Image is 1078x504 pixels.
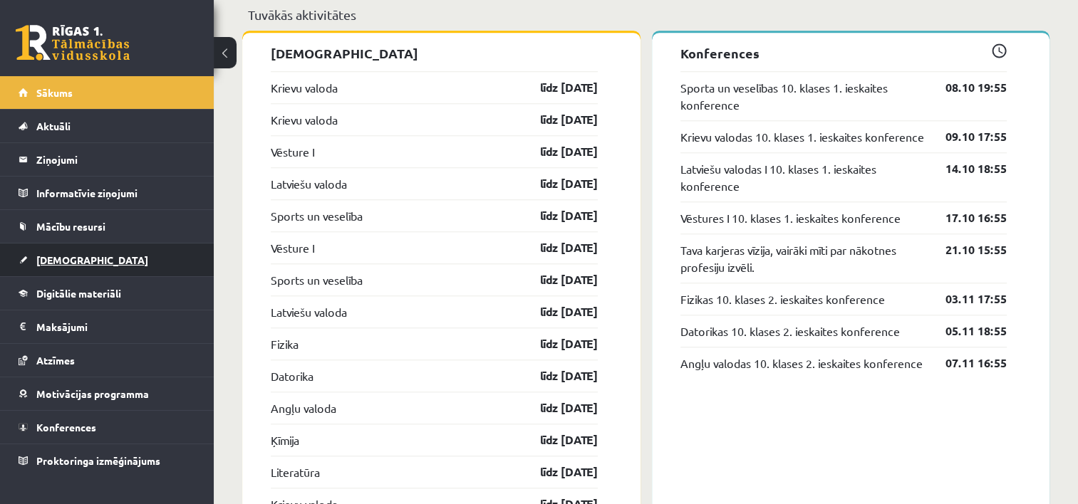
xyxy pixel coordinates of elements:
a: līdz [DATE] [515,143,598,160]
a: 21.10 15:55 [924,241,1007,258]
a: Krievu valoda [271,111,338,128]
a: Literatūra [271,463,320,481]
span: Proktoringa izmēģinājums [36,454,160,467]
a: 14.10 18:55 [924,160,1007,177]
p: [DEMOGRAPHIC_DATA] [271,43,598,63]
a: Aktuāli [19,110,196,142]
a: Fizikas 10. klases 2. ieskaites konference [680,290,885,308]
a: Krievu valoda [271,79,338,96]
a: Sākums [19,76,196,109]
a: līdz [DATE] [515,431,598,448]
span: Aktuāli [36,120,71,132]
a: Fizika [271,335,299,352]
a: [DEMOGRAPHIC_DATA] [19,243,196,276]
a: Proktoringa izmēģinājums [19,444,196,477]
span: Mācību resursi [36,220,105,233]
a: Digitālie materiāli [19,277,196,310]
p: Tuvākās aktivitātes [248,5,1044,24]
a: līdz [DATE] [515,399,598,416]
a: Datorika [271,367,313,384]
a: Sports un veselība [271,271,363,288]
a: Latviešu valodas I 10. klases 1. ieskaites konference [680,160,925,194]
a: 05.11 18:55 [924,322,1007,340]
span: Konferences [36,421,96,434]
a: Tava karjeras vīzija, vairāki mīti par nākotnes profesiju izvēli. [680,241,925,275]
a: Datorikas 10. klases 2. ieskaites konference [680,322,900,340]
a: 03.11 17:55 [924,290,1007,308]
a: Mācību resursi [19,210,196,243]
a: Informatīvie ziņojumi [19,177,196,209]
span: Atzīmes [36,354,75,367]
a: līdz [DATE] [515,239,598,256]
legend: Maksājumi [36,310,196,343]
a: 08.10 19:55 [924,79,1007,96]
a: līdz [DATE] [515,207,598,224]
p: Konferences [680,43,1007,63]
a: Latviešu valoda [271,303,347,320]
a: Ķīmija [271,431,299,448]
a: Atzīmes [19,344,196,377]
a: Konferences [19,411,196,443]
legend: Ziņojumi [36,143,196,176]
a: Sporta un veselības 10. klases 1. ieskaites konference [680,79,925,113]
a: līdz [DATE] [515,367,598,384]
a: līdz [DATE] [515,175,598,192]
legend: Informatīvie ziņojumi [36,177,196,209]
a: līdz [DATE] [515,271,598,288]
span: Motivācijas programma [36,387,149,400]
a: līdz [DATE] [515,335,598,352]
a: Vēsture I [271,143,314,160]
a: Angļu valoda [271,399,336,416]
a: līdz [DATE] [515,111,598,128]
a: Latviešu valoda [271,175,347,192]
a: 09.10 17:55 [924,128,1007,145]
a: 07.11 16:55 [924,355,1007,372]
a: 17.10 16:55 [924,209,1007,226]
a: Maksājumi [19,310,196,343]
span: Digitālie materiāli [36,287,121,300]
a: Vēsture I [271,239,314,256]
a: Angļu valodas 10. klases 2. ieskaites konference [680,355,923,372]
a: līdz [DATE] [515,463,598,481]
a: Rīgas 1. Tālmācības vidusskola [16,25,130,61]
a: Sports un veselība [271,207,363,224]
a: līdz [DATE] [515,303,598,320]
a: Krievu valodas 10. klases 1. ieskaites konference [680,128,924,145]
span: [DEMOGRAPHIC_DATA] [36,253,148,266]
span: Sākums [36,86,73,99]
a: Ziņojumi [19,143,196,176]
a: Vēstures I 10. klases 1. ieskaites konference [680,209,901,226]
a: Motivācijas programma [19,377,196,410]
a: līdz [DATE] [515,79,598,96]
